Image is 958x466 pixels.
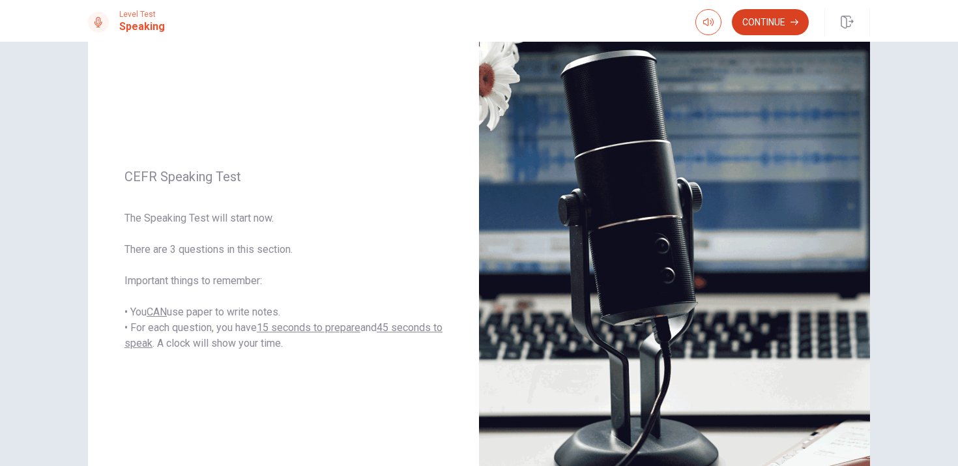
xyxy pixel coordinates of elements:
[147,306,167,318] u: CAN
[124,169,443,184] span: CEFR Speaking Test
[119,19,165,35] h1: Speaking
[119,10,165,19] span: Level Test
[732,9,809,35] button: Continue
[124,211,443,351] span: The Speaking Test will start now. There are 3 questions in this section. Important things to reme...
[257,321,360,334] u: 15 seconds to prepare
